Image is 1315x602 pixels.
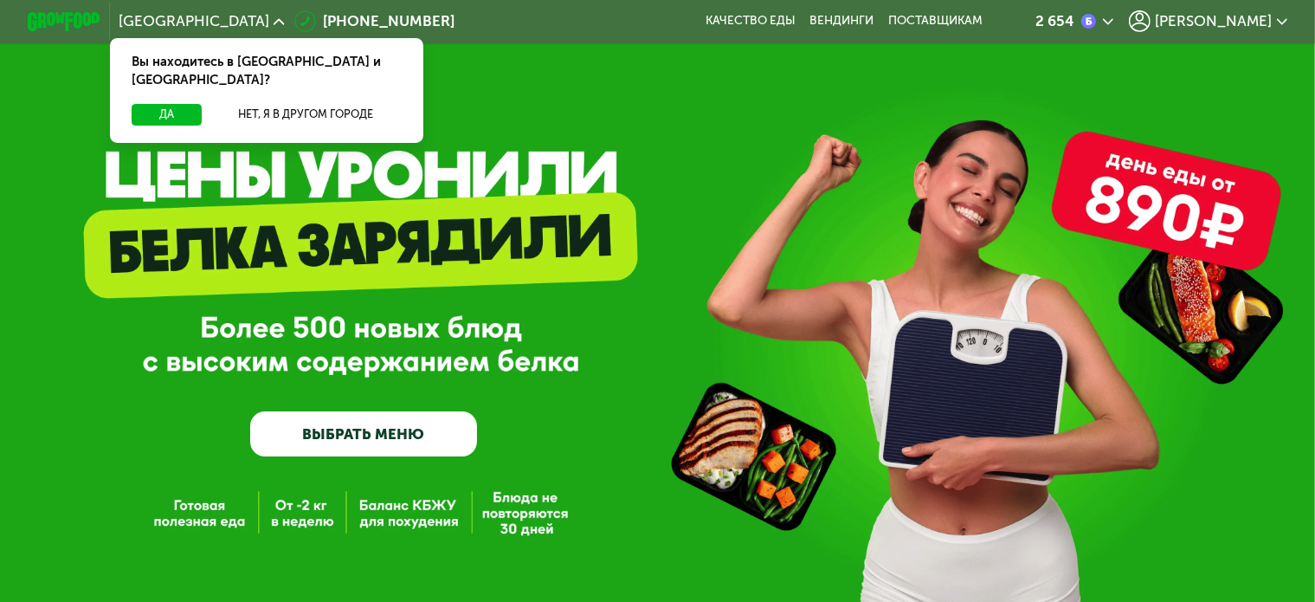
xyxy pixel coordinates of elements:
[132,104,202,126] button: Да
[706,14,796,29] a: Качество еды
[119,14,269,29] span: [GEOGRAPHIC_DATA]
[209,104,402,126] button: Нет, я в другом городе
[294,10,455,32] a: [PHONE_NUMBER]
[1036,14,1074,29] div: 2 654
[810,14,874,29] a: Вендинги
[1155,14,1272,29] span: [PERSON_NAME]
[250,411,478,457] a: ВЫБРАТЬ МЕНЮ
[888,14,983,29] div: поставщикам
[110,38,424,104] div: Вы находитесь в [GEOGRAPHIC_DATA] и [GEOGRAPHIC_DATA]?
